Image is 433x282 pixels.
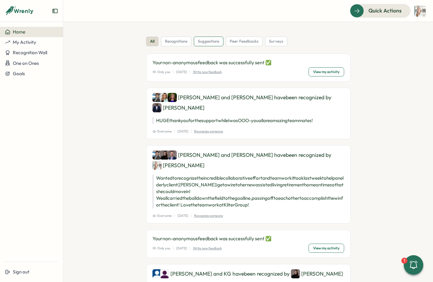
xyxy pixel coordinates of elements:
[152,150,344,170] div: [PERSON_NAME] and [PERSON_NAME] have been recognized by
[401,258,407,264] div: 1
[13,39,36,45] span: My Activity
[13,29,25,35] span: Home
[152,103,162,112] img: Bobby Stroud
[13,50,47,55] span: Recognition Wall
[350,4,410,17] button: Quick Actions
[193,246,222,251] p: Write new feedback
[190,69,190,75] p: |
[165,39,187,44] span: recognitions
[198,39,219,44] span: suggestions
[190,246,190,251] p: |
[191,213,192,218] p: |
[174,213,175,218] p: |
[152,117,344,124] p: HUGE thank you for the support while I was OOO - you all are amazing teammates!
[414,5,426,17] img: Jennifer Ziesk
[291,269,343,278] div: [PERSON_NAME]
[173,246,174,251] p: |
[291,269,300,278] img: Andrea V. Farruggio
[152,93,162,102] img: William Austin
[13,60,39,66] span: One on Ones
[160,150,169,160] img: Andrea V. Farruggio
[368,7,402,15] span: Quick Actions
[150,39,155,44] span: all
[269,39,283,44] span: surveys
[230,39,259,44] span: peer feedbacks
[176,246,187,251] p: [DATE]
[152,103,204,112] div: [PERSON_NAME]
[152,161,162,170] img: Jennifer Ziesk
[160,269,169,278] img: KG Intern
[174,129,175,134] p: |
[152,269,162,278] img: Kaylee Glidden
[152,129,172,134] span: Everyone
[191,129,192,134] p: |
[168,150,177,160] img: Dyer McCabe
[13,71,25,76] span: Goals
[309,67,344,76] button: View my activity
[177,213,188,218] p: [DATE]
[193,69,222,75] p: Write new feedback
[152,150,162,160] img: William Austin
[176,69,187,75] p: [DATE]
[309,244,344,253] button: View my activity
[160,93,169,102] img: Lucy Curiel
[313,244,340,252] span: View my activity
[152,59,344,66] p: Your non-anonymous feedback was successfully sent ✅
[13,269,30,275] span: Sign out
[313,68,340,76] span: View my activity
[152,93,344,112] div: [PERSON_NAME] and [PERSON_NAME] have been recognized by
[152,213,172,218] span: Everyone
[152,175,344,208] p: Wanted to recognize the incredible collaborative effort and teamwork it took last week to help an...
[177,129,188,134] p: [DATE]
[152,161,204,170] div: [PERSON_NAME]
[168,93,177,102] img: Stephanie Holston
[52,8,58,14] button: Expand sidebar
[152,69,170,75] span: Only you
[194,213,223,218] p: Recognize someone
[173,69,174,75] p: |
[152,246,170,251] span: Only you
[194,129,223,134] p: Recognize someone
[152,235,344,242] p: Your non-anonymous feedback was successfully sent ✅
[404,255,423,275] button: 1
[152,269,344,278] div: [PERSON_NAME] and KG have been recognized by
